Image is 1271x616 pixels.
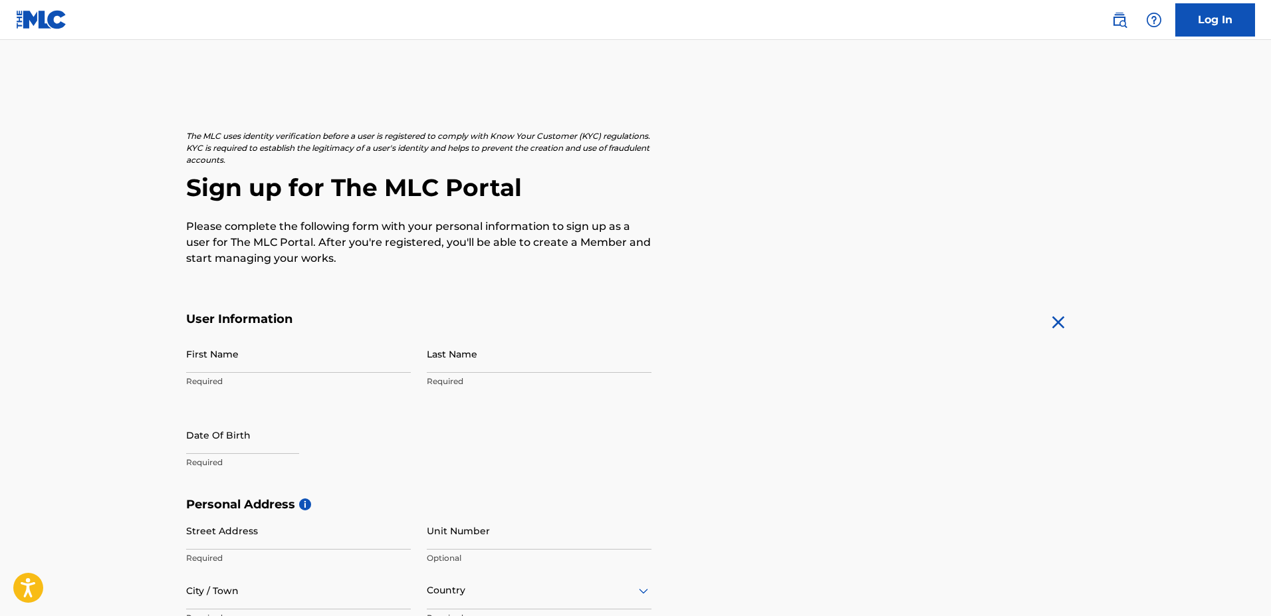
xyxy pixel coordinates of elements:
[427,552,651,564] p: Optional
[1048,312,1069,333] img: close
[1141,7,1167,33] div: Help
[1146,12,1162,28] img: help
[299,498,311,510] span: i
[16,10,67,29] img: MLC Logo
[427,375,651,387] p: Required
[1111,12,1127,28] img: search
[1175,3,1255,37] a: Log In
[186,375,411,387] p: Required
[186,552,411,564] p: Required
[186,312,651,327] h5: User Information
[186,497,1085,512] h5: Personal Address
[1106,7,1133,33] a: Public Search
[186,219,651,266] p: Please complete the following form with your personal information to sign up as a user for The ML...
[186,130,651,166] p: The MLC uses identity verification before a user is registered to comply with Know Your Customer ...
[186,173,1085,203] h2: Sign up for The MLC Portal
[186,457,411,468] p: Required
